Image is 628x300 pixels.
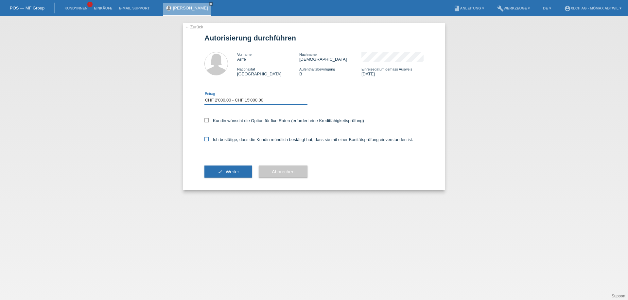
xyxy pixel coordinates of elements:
span: 1 [87,2,93,7]
a: [PERSON_NAME] [173,6,208,10]
i: check [218,169,223,174]
a: E-Mail Support [116,6,153,10]
a: Kund*innen [61,6,91,10]
i: book [454,5,460,12]
button: check Weiter [204,166,252,178]
a: account_circleXLCH AG - Mömax Abtwil ▾ [561,6,625,10]
label: Kundin wünscht die Option für fixe Raten (erfordert eine Kreditfähigkeitsprüfung) [204,118,364,123]
div: Arife [237,52,299,62]
i: account_circle [564,5,571,12]
a: DE ▾ [540,6,554,10]
a: buildWerkzeuge ▾ [494,6,533,10]
div: B [299,67,361,76]
a: Support [612,294,625,298]
h1: Autorisierung durchführen [204,34,424,42]
i: close [209,2,213,6]
a: Einkäufe [91,6,115,10]
span: Abbrechen [272,169,294,174]
span: Vorname [237,53,252,56]
a: close [209,2,213,6]
label: Ich bestätige, dass die Kundin mündlich bestätigt hat, dass sie mit einer Bonitätsprüfung einvers... [204,137,413,142]
span: Nachname [299,53,317,56]
div: [DEMOGRAPHIC_DATA] [299,52,361,62]
div: [DATE] [361,67,424,76]
span: Nationalität [237,67,255,71]
span: Aufenthaltsbewilligung [299,67,335,71]
a: POS — MF Group [10,6,44,10]
button: Abbrechen [259,166,307,178]
span: Weiter [226,169,239,174]
span: Einreisedatum gemäss Ausweis [361,67,412,71]
a: bookAnleitung ▾ [450,6,487,10]
div: [GEOGRAPHIC_DATA] [237,67,299,76]
i: build [497,5,504,12]
a: ← Zurück [185,24,203,29]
